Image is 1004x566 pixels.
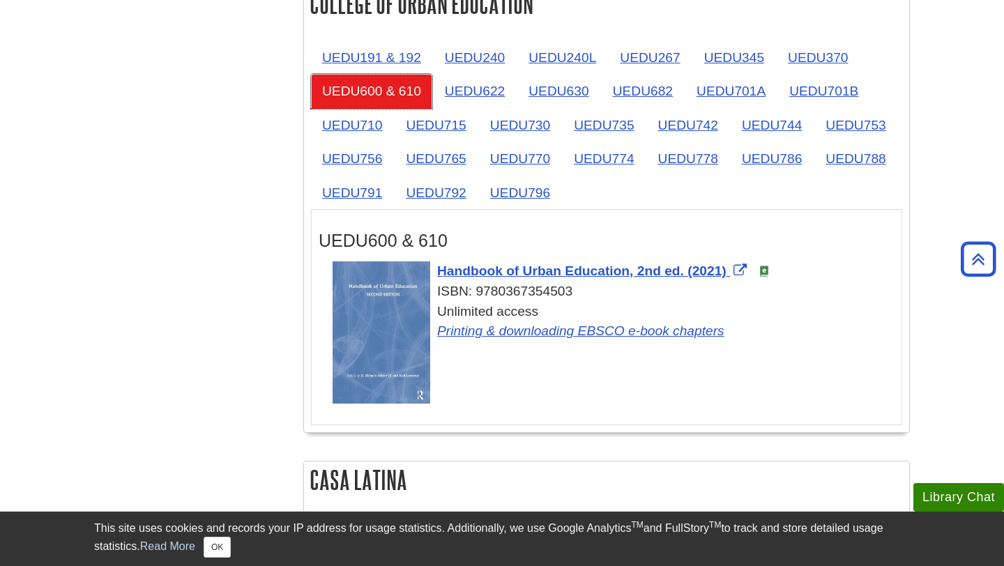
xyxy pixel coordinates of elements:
[685,74,777,108] a: UEDU701A
[94,520,910,558] div: This site uses cookies and records your IP address for usage statistics. Additionally, we use Goo...
[631,520,643,530] sup: TM
[304,461,909,498] h2: Casa Latina
[759,266,770,277] img: e-Book
[333,282,895,302] div: ISBN: 9780367354503
[140,540,195,552] a: Read More
[814,141,897,176] a: UEDU788
[563,141,645,176] a: UEDU774
[563,108,645,142] a: UEDU735
[517,74,600,108] a: UEDU630
[434,74,516,108] a: UEDU622
[434,40,516,75] a: UEDU240
[778,74,869,108] a: UEDU701B
[814,108,897,142] a: UEDU753
[602,74,684,108] a: UEDU682
[333,302,895,342] div: Unlimited access
[311,108,393,142] a: UEDU710
[913,483,1004,512] button: Library Chat
[395,141,477,176] a: UEDU765
[395,176,477,210] a: UEDU792
[479,141,561,176] a: UEDU770
[437,263,750,278] a: Link opens in new window
[709,520,721,530] sup: TM
[731,108,813,142] a: UEDU744
[437,263,727,278] span: Handbook of Urban Education, 2nd ed. (2021)
[479,176,561,210] a: UEDU796
[693,40,775,75] a: UEDU345
[319,231,895,251] h3: UEDU600 & 610
[609,40,691,75] a: UEDU267
[395,108,477,142] a: UEDU715
[204,537,231,558] button: Close
[731,141,813,176] a: UEDU786
[311,74,432,108] a: UEDU600 & 610
[647,141,729,176] a: UEDU778
[311,40,432,75] a: UEDU191 & 192
[311,176,393,210] a: UEDU791
[647,108,729,142] a: UEDU742
[517,40,607,75] a: UEDU240L
[479,108,561,142] a: UEDU730
[777,40,859,75] a: UEDU370
[437,323,724,338] a: Link opens in new window
[311,141,393,176] a: UEDU756
[333,261,430,404] img: Cover Art
[956,250,1001,268] a: Back to Top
